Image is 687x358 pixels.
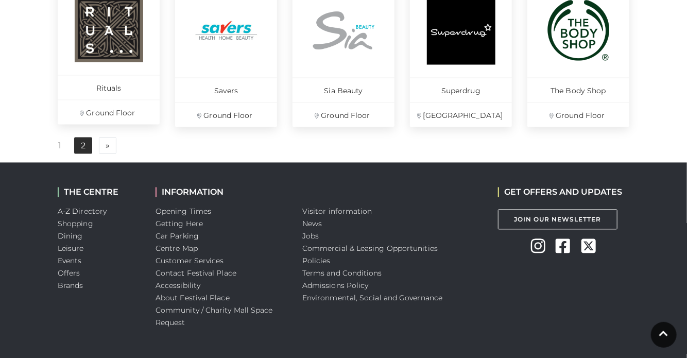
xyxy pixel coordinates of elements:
p: Ground Floor [58,100,160,125]
a: Visitor information [302,207,372,216]
a: Getting Here [156,219,203,229]
h2: GET OFFERS AND UPDATES [498,187,622,197]
h2: INFORMATION [156,187,287,197]
p: The Body Shop [527,78,629,103]
a: Opening Times [156,207,211,216]
a: 1 [52,138,67,155]
a: 2 [74,138,92,154]
a: Terms and Conditions [302,269,382,278]
a: Centre Map [156,244,198,253]
a: Offers [58,269,80,278]
a: Accessibility [156,281,200,291]
a: Environmental, Social and Governance [302,294,442,303]
p: Ground Floor [175,103,277,127]
a: About Festival Place [156,294,230,303]
p: Ground Floor [527,103,629,127]
a: Next [99,138,116,154]
a: Jobs [302,232,319,241]
a: Commercial & Leasing Opportunities [302,244,438,253]
a: Community / Charity Mall Space Request [156,306,273,328]
a: Dining [58,232,83,241]
p: Sia Beauty [293,78,394,103]
a: Join Our Newsletter [498,210,617,230]
a: Leisure [58,244,84,253]
p: Savers [175,78,277,103]
a: News [302,219,322,229]
a: Brands [58,281,83,291]
p: Rituals [58,75,160,100]
a: A-Z Directory [58,207,107,216]
a: Events [58,257,82,266]
a: Customer Services [156,257,224,266]
a: Shopping [58,219,93,229]
h2: THE CENTRE [58,187,140,197]
p: [GEOGRAPHIC_DATA] [410,103,512,127]
span: » [106,142,110,149]
a: Admissions Policy [302,281,369,291]
p: Superdrug [410,78,512,103]
a: Contact Festival Place [156,269,236,278]
a: Car Parking [156,232,199,241]
p: Ground Floor [293,103,394,127]
a: Policies [302,257,331,266]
